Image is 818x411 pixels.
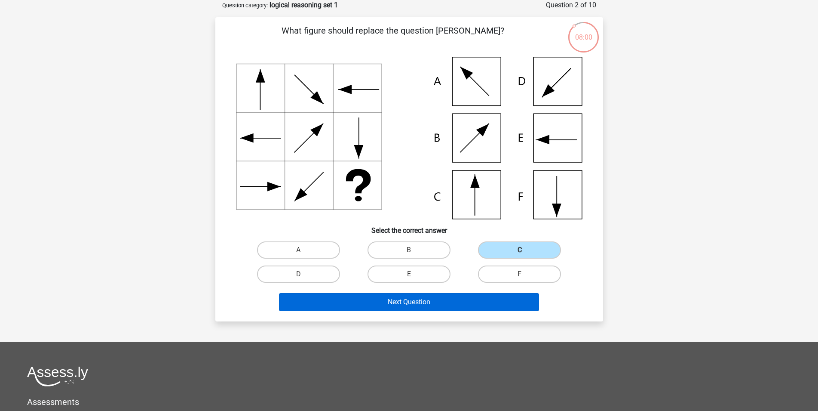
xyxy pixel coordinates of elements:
[222,2,268,9] small: Question category:
[270,1,338,9] strong: logical reasoning set 1
[478,241,561,259] label: C
[567,21,600,43] div: 08:00
[279,293,539,311] button: Next Question
[257,241,340,259] label: A
[368,266,450,283] label: E
[257,266,340,283] label: D
[229,24,557,50] p: What figure should replace the question [PERSON_NAME]?
[229,219,589,235] h6: Select the correct answer
[368,241,450,259] label: B
[27,366,88,386] img: Assessly logo
[27,397,791,407] h5: Assessments
[478,266,561,283] label: F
